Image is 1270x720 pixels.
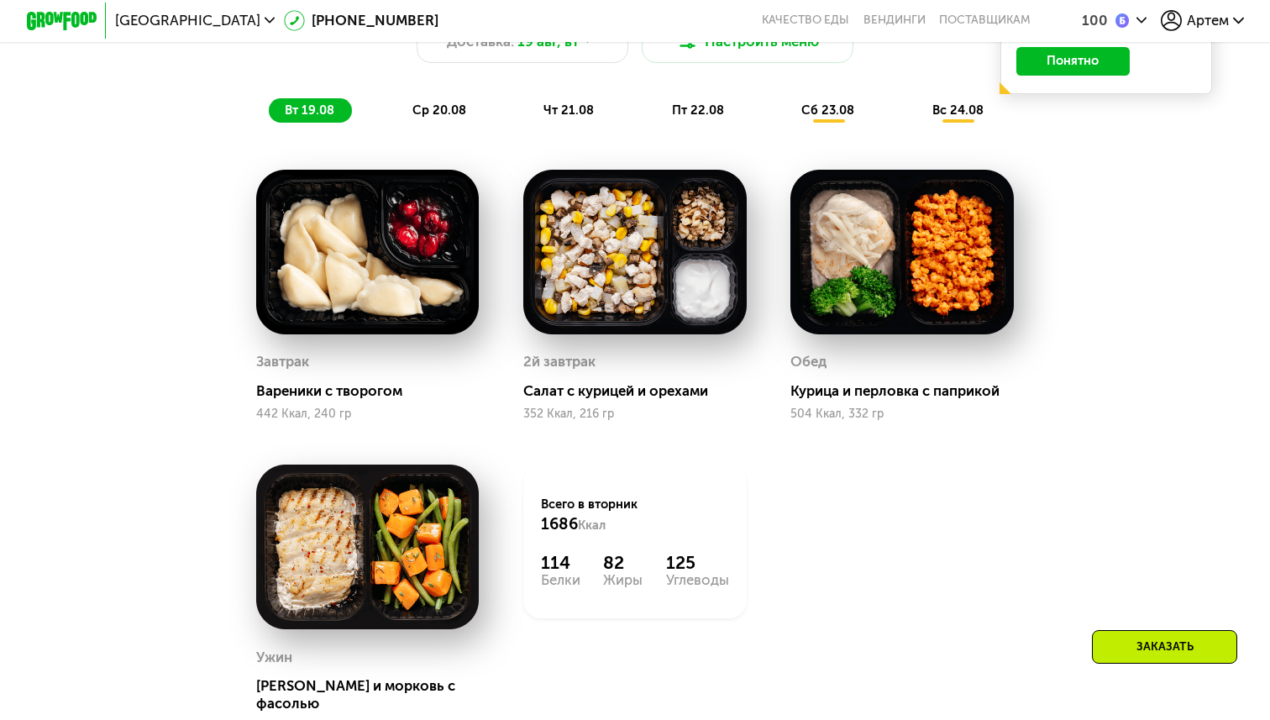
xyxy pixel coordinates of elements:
div: 125 [666,552,729,573]
span: вс 24.08 [932,102,984,118]
span: Артем [1187,13,1229,28]
a: Вендинги [863,13,926,28]
div: Ужин [256,644,292,671]
span: пт 22.08 [672,102,724,118]
span: 19 авг, вт [517,31,579,52]
span: Доставка: [447,31,514,52]
div: 114 [541,552,580,573]
span: сб 23.08 [801,102,854,118]
button: Понятно [1016,47,1131,76]
div: 504 Ккал, 332 гр [790,407,1014,421]
a: Качество еды [762,13,849,28]
button: Настроить меню [642,20,853,62]
div: 2й завтрак [523,349,596,376]
div: 442 Ккал, 240 гр [256,407,480,421]
span: чт 21.08 [543,102,594,118]
div: Белки [541,573,580,587]
span: вт 19.08 [285,102,334,118]
span: Ккал [578,518,606,533]
span: ср 20.08 [412,102,466,118]
div: поставщикам [939,13,1031,28]
span: [GEOGRAPHIC_DATA] [115,13,260,28]
div: 100 [1082,13,1108,28]
span: 1686 [541,514,578,533]
div: Вареники с творогом [256,382,494,400]
div: [PERSON_NAME] и морковь с фасолью [256,677,494,712]
div: Углеводы [666,573,729,587]
div: 352 Ккал, 216 гр [523,407,747,421]
div: Обед [790,349,827,376]
div: Завтрак [256,349,309,376]
div: Салат с курицей и орехами [523,382,761,400]
div: Всего в вторник [541,496,729,534]
div: 82 [603,552,643,573]
div: Жиры [603,573,643,587]
a: [PHONE_NUMBER] [284,10,439,31]
div: Курица и перловка с паприкой [790,382,1028,400]
div: Заказать [1092,630,1237,664]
